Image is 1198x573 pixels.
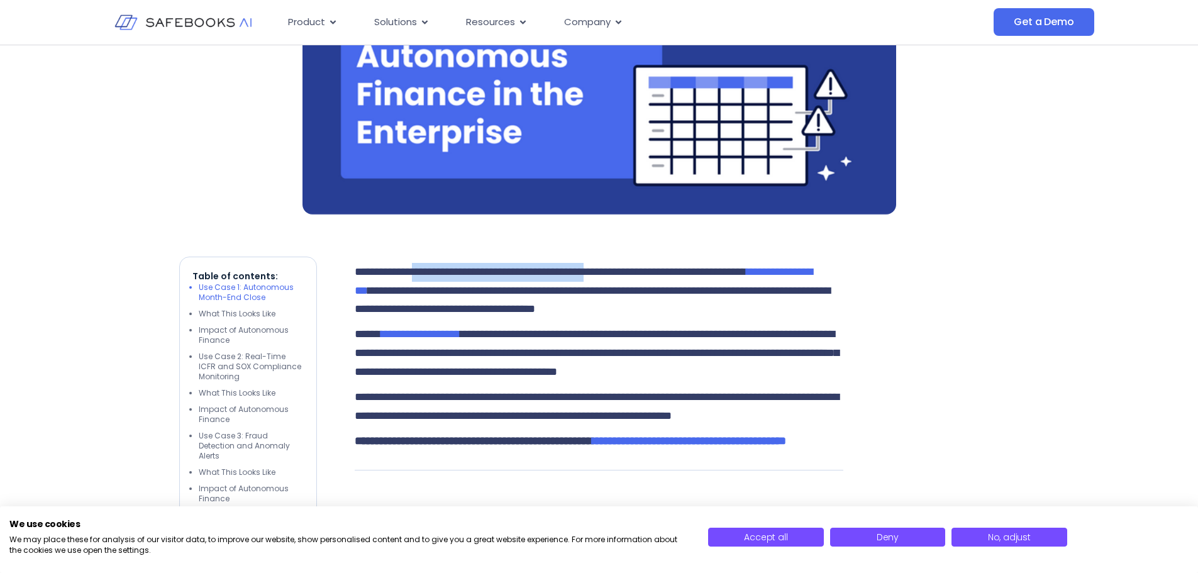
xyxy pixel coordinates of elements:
span: Get a Demo [1014,16,1073,28]
li: Impact of Autonomous Finance [199,325,304,345]
li: What This Looks Like [199,388,304,398]
li: Use Case 1: Autonomous Month-End Close [199,282,304,303]
a: Get a Demo [994,8,1094,36]
p: We may place these for analysis of our visitor data, to improve our website, show personalised co... [9,535,689,556]
p: Table of contents: [192,270,304,282]
span: No, adjust [988,531,1031,543]
span: Product [288,15,325,30]
button: Adjust cookie preferences [951,528,1067,547]
li: Use Case 2: Real-Time ICFR and SOX Compliance Monitoring [199,352,304,382]
span: Resources [466,15,515,30]
h2: We use cookies [9,518,689,530]
li: What This Looks Like [199,467,304,477]
div: Menu Toggle [278,10,868,35]
li: Impact of Autonomous Finance [199,404,304,425]
span: Accept all [744,531,787,543]
button: Accept all cookies [708,528,823,547]
li: What This Looks Like [199,309,304,319]
nav: Menu [278,10,868,35]
li: Impact of Autonomous Finance [199,484,304,504]
span: Solutions [374,15,417,30]
span: Company [564,15,611,30]
span: Deny [877,531,899,543]
li: Use Case 3: Fraud Detection and Anomaly Alerts [199,431,304,461]
button: Deny all cookies [830,528,945,547]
